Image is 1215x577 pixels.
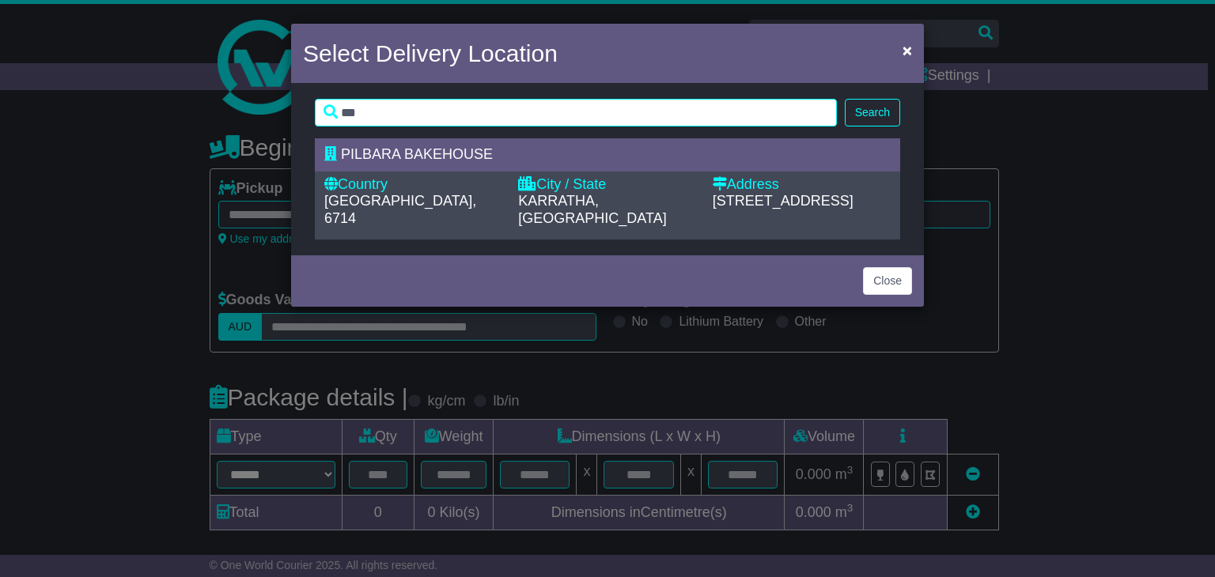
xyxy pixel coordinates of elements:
div: Address [713,176,891,194]
span: PILBARA BAKEHOUSE [341,146,493,162]
span: [STREET_ADDRESS] [713,193,854,209]
div: Country [324,176,502,194]
span: KARRATHA, [GEOGRAPHIC_DATA] [518,193,666,226]
button: Close [863,267,912,295]
div: City / State [518,176,696,194]
button: Close [895,34,920,66]
span: [GEOGRAPHIC_DATA], 6714 [324,193,476,226]
span: × [903,41,912,59]
button: Search [845,99,900,126]
h4: Select Delivery Location [303,36,558,71]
